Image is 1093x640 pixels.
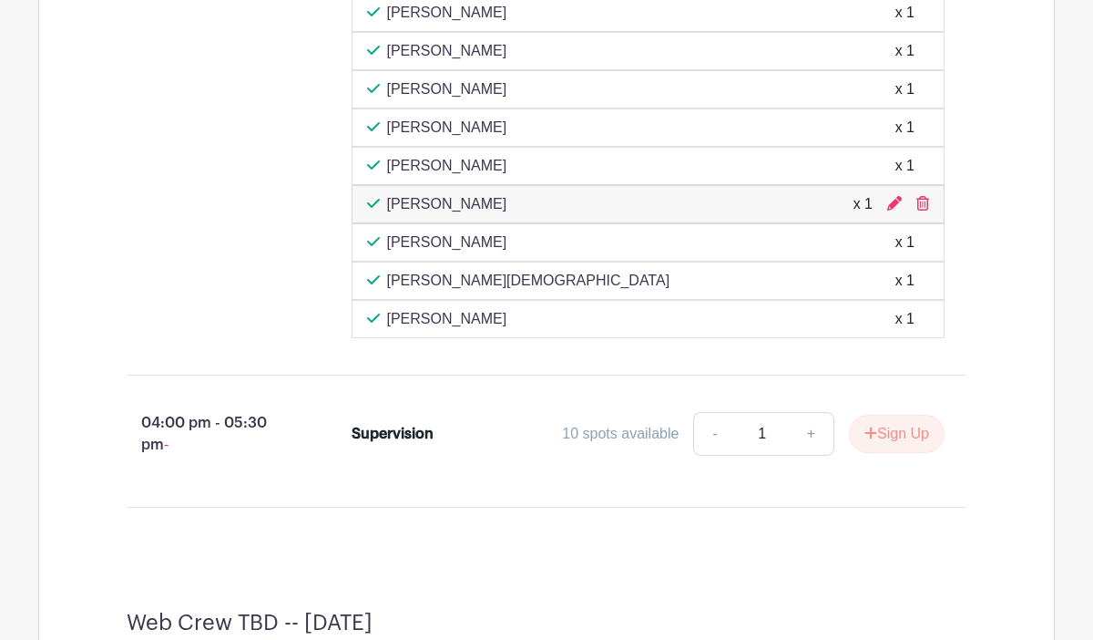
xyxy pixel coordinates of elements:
p: [PERSON_NAME] [387,40,507,62]
div: x 1 [895,308,914,330]
p: [PERSON_NAME] [387,155,507,177]
p: [PERSON_NAME] [387,308,507,330]
p: [PERSON_NAME] [387,193,507,215]
a: + [789,412,834,456]
div: x 1 [895,117,914,139]
div: Supervision [352,423,434,445]
div: x 1 [895,78,914,100]
span: - [164,437,169,452]
div: x 1 [895,232,914,253]
p: [PERSON_NAME] [387,78,507,100]
p: [PERSON_NAME][DEMOGRAPHIC_DATA] [387,270,670,292]
div: x 1 [895,155,914,177]
button: Sign Up [849,415,945,453]
p: 04:00 pm - 05:30 pm [97,405,322,463]
a: - [693,412,735,456]
div: x 1 [853,193,873,215]
div: x 1 [895,40,914,62]
p: [PERSON_NAME] [387,232,507,253]
div: 10 spots available [562,423,679,445]
div: x 1 [895,270,914,292]
p: [PERSON_NAME] [387,2,507,24]
div: x 1 [895,2,914,24]
h4: Web Crew TBD -- [DATE] [127,610,373,636]
p: [PERSON_NAME] [387,117,507,139]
